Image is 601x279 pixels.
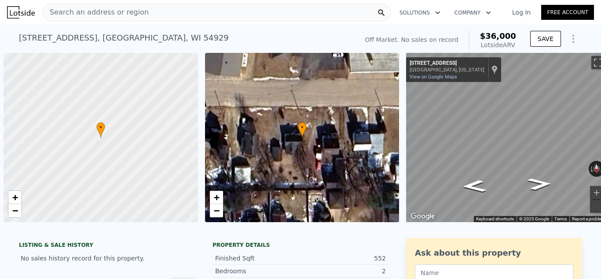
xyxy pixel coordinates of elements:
[8,191,22,204] a: Zoom in
[43,7,149,18] span: Search an address or region
[210,191,223,204] a: Zoom in
[7,6,35,19] img: Lotside
[564,30,582,48] button: Show Options
[554,216,567,221] a: Terms
[19,242,195,250] div: LISTING & SALE HISTORY
[541,5,594,20] a: Free Account
[96,123,105,131] span: •
[410,67,484,73] div: [GEOGRAPHIC_DATA], [US_STATE]
[213,192,219,203] span: +
[593,160,601,177] button: Reset the view
[300,254,386,263] div: 552
[12,192,18,203] span: +
[530,31,561,47] button: SAVE
[8,204,22,217] a: Zoom out
[213,205,219,216] span: −
[480,31,516,41] span: $36,000
[298,122,307,138] div: •
[476,216,514,222] button: Keyboard shortcuts
[491,65,498,74] a: Show location on map
[213,242,388,249] div: Property details
[300,267,386,275] div: 2
[451,177,496,195] path: Go East, E 3rd St
[480,41,516,49] div: Lotside ARV
[392,5,447,21] button: Solutions
[410,74,457,80] a: View on Google Maps
[19,32,229,44] div: [STREET_ADDRESS] , [GEOGRAPHIC_DATA] , WI 54929
[519,216,549,221] span: © 2025 Google
[408,211,437,222] img: Google
[517,175,562,193] path: Go West, E 3rd St
[19,250,195,266] div: No sales history record for this property.
[215,267,300,275] div: Bedrooms
[365,35,458,44] div: Off Market. No sales on record
[408,211,437,222] a: Open this area in Google Maps (opens a new window)
[410,60,484,67] div: [STREET_ADDRESS]
[210,204,223,217] a: Zoom out
[447,5,498,21] button: Company
[96,122,105,138] div: •
[298,123,307,131] span: •
[589,161,594,177] button: Rotate counterclockwise
[502,8,541,17] a: Log In
[215,254,300,263] div: Finished Sqft
[415,247,573,259] div: Ask about this property
[12,205,18,216] span: −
